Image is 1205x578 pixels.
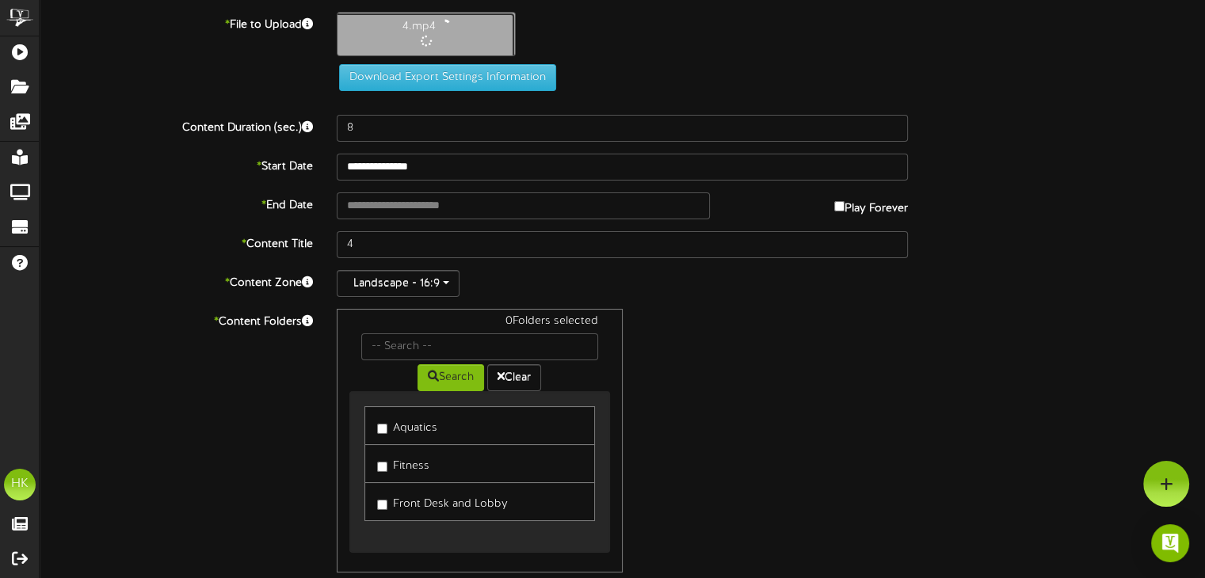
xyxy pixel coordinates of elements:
button: Search [418,364,484,391]
label: Content Title [28,231,325,253]
label: End Date [28,192,325,214]
input: Aquatics [377,424,387,434]
label: Aquatics [377,415,437,436]
input: Title of this Content [337,231,908,258]
div: Open Intercom Messenger [1151,524,1189,562]
button: Landscape - 16:9 [337,270,460,297]
input: Play Forever [834,201,845,211]
button: Clear [487,364,541,391]
label: Content Duration (sec.) [28,115,325,136]
input: Front Desk and Lobby [377,500,387,510]
label: Content Folders [28,309,325,330]
a: Download Export Settings Information [331,71,556,83]
div: HK [4,469,36,500]
label: Fitness [377,453,429,474]
button: Download Export Settings Information [339,64,556,91]
label: Play Forever [834,192,908,217]
label: Content Zone [28,270,325,291]
label: Start Date [28,154,325,175]
input: -- Search -- [361,333,597,360]
div: 0 Folders selected [349,314,609,333]
input: Fitness [377,462,387,472]
label: File to Upload [28,12,325,33]
label: Front Desk and Lobby [377,491,508,512]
